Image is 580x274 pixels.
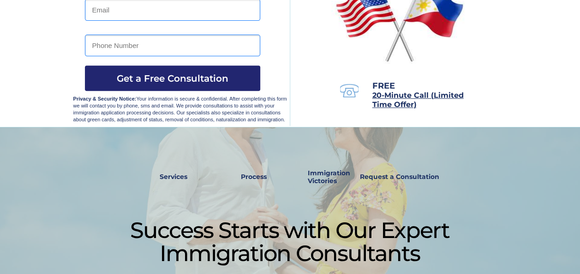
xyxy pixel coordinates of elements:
[73,96,137,101] strong: Privacy & Security Notice:
[372,81,395,91] span: FREE
[356,167,443,188] a: Request a Consultation
[304,167,335,188] a: Immigration Victories
[372,92,464,108] a: 20-Minute Call (Limited Time Offer)
[236,167,271,188] a: Process
[130,217,449,267] span: Success Starts with Our Expert Immigration Consultants
[372,91,464,109] span: 20-Minute Call (Limited Time Offer)
[241,173,267,181] strong: Process
[85,66,260,91] button: Get a Free Consultation
[154,167,194,188] a: Services
[73,96,287,122] span: Your information is secure & confidential. After completing this form we will contact you by phon...
[160,173,187,181] strong: Services
[85,73,260,84] span: Get a Free Consultation
[85,35,260,56] input: Phone Number
[308,169,350,185] strong: Immigration Victories
[360,173,439,181] strong: Request a Consultation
